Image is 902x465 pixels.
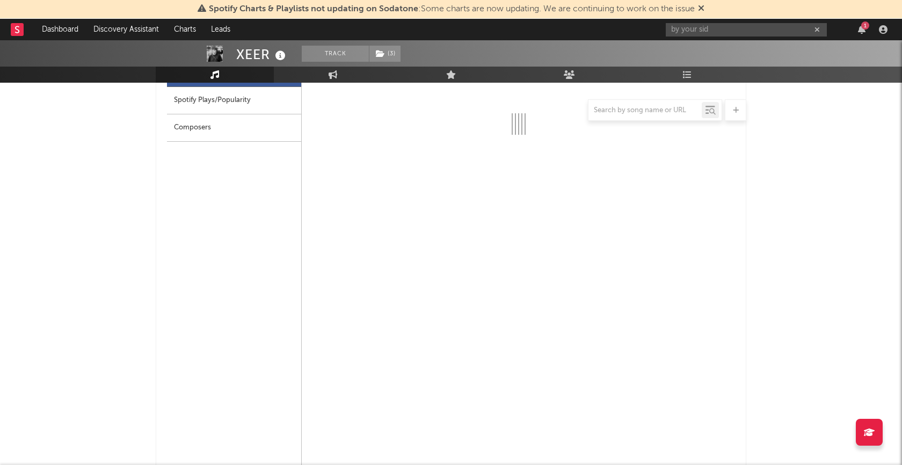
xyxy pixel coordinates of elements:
span: : Some charts are now updating. We are continuing to work on the issue [209,5,695,13]
div: Spotify Plays/Popularity [167,87,301,114]
span: ( 3 ) [369,46,401,62]
button: Track [302,46,369,62]
a: Dashboard [34,19,86,40]
span: Dismiss [698,5,704,13]
input: Search by song name or URL [588,106,702,115]
button: 1 [858,25,865,34]
div: 1 [861,21,869,30]
div: XEER [236,46,288,63]
a: Charts [166,19,203,40]
input: Search for artists [666,23,827,37]
span: Spotify Charts & Playlists not updating on Sodatone [209,5,418,13]
button: (3) [369,46,401,62]
a: Discovery Assistant [86,19,166,40]
div: Composers [167,114,301,142]
a: Leads [203,19,238,40]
